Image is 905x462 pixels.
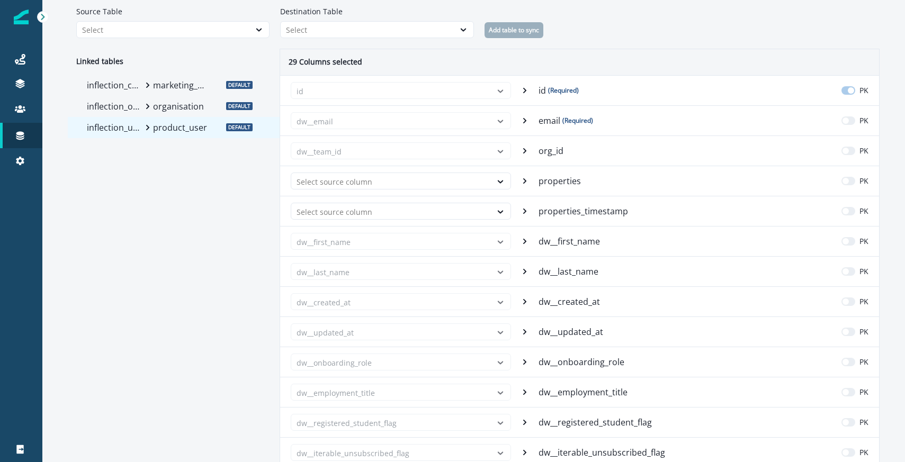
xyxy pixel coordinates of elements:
p: email [539,114,593,127]
p: PK [859,175,868,186]
p: PK [859,296,868,307]
p: properties_timestamp [539,205,630,218]
p: PK [859,356,868,367]
div: Select [82,24,245,35]
p: id [539,84,579,97]
p: Add table to sync [489,26,539,34]
div: Select [286,24,449,35]
p: organisation [153,100,209,113]
span: (Required) [548,86,579,95]
button: Add table to sync [485,22,543,38]
span: Default [226,123,253,131]
p: inflection_contact [87,79,142,92]
p: PK [859,416,868,428]
label: Destination Table [280,6,467,17]
p: PK [859,85,868,96]
span: Default [226,102,253,110]
p: dw__employment_title [539,386,630,398]
p: PK [859,326,868,337]
p: dw__last_name [539,265,601,278]
p: PK [859,205,868,216]
p: dw__first_name [539,235,602,248]
p: dw__updated_at [539,325,605,338]
p: PK [859,447,868,458]
p: inflection_organization [87,100,142,113]
label: Source Table [76,6,263,17]
h2: 29 Columns selected [280,49,371,75]
p: PK [859,235,868,247]
p: properties [539,175,583,187]
p: product_user [153,121,209,134]
p: org_id [539,144,566,157]
p: dw__onboarding_role [539,356,626,368]
p: dw__iterable_unsubscribed_flag [539,446,667,459]
p: marketing_person [153,79,209,92]
p: PK [859,115,868,126]
p: dw__created_at [539,295,602,308]
img: Inflection [14,10,29,24]
p: dw__registered_student_flag [539,416,654,429]
span: Default [226,81,253,89]
p: PK [859,386,868,397]
p: PK [859,266,868,277]
p: inflection_user [87,121,142,134]
p: PK [859,145,868,156]
span: (Required) [562,116,593,125]
h2: Linked tables [68,49,280,75]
